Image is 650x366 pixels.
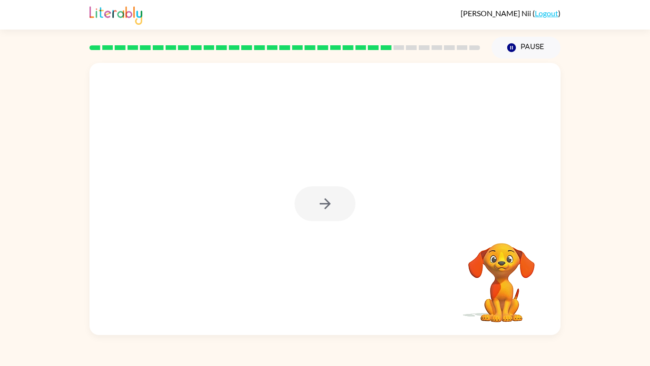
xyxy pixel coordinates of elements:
[454,228,549,324] video: Your browser must support playing .mp4 files to use Literably. Please try using another browser.
[535,9,558,18] a: Logout
[492,37,561,59] button: Pause
[461,9,561,18] div: ( )
[89,4,142,25] img: Literably
[461,9,532,18] span: [PERSON_NAME] Nii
